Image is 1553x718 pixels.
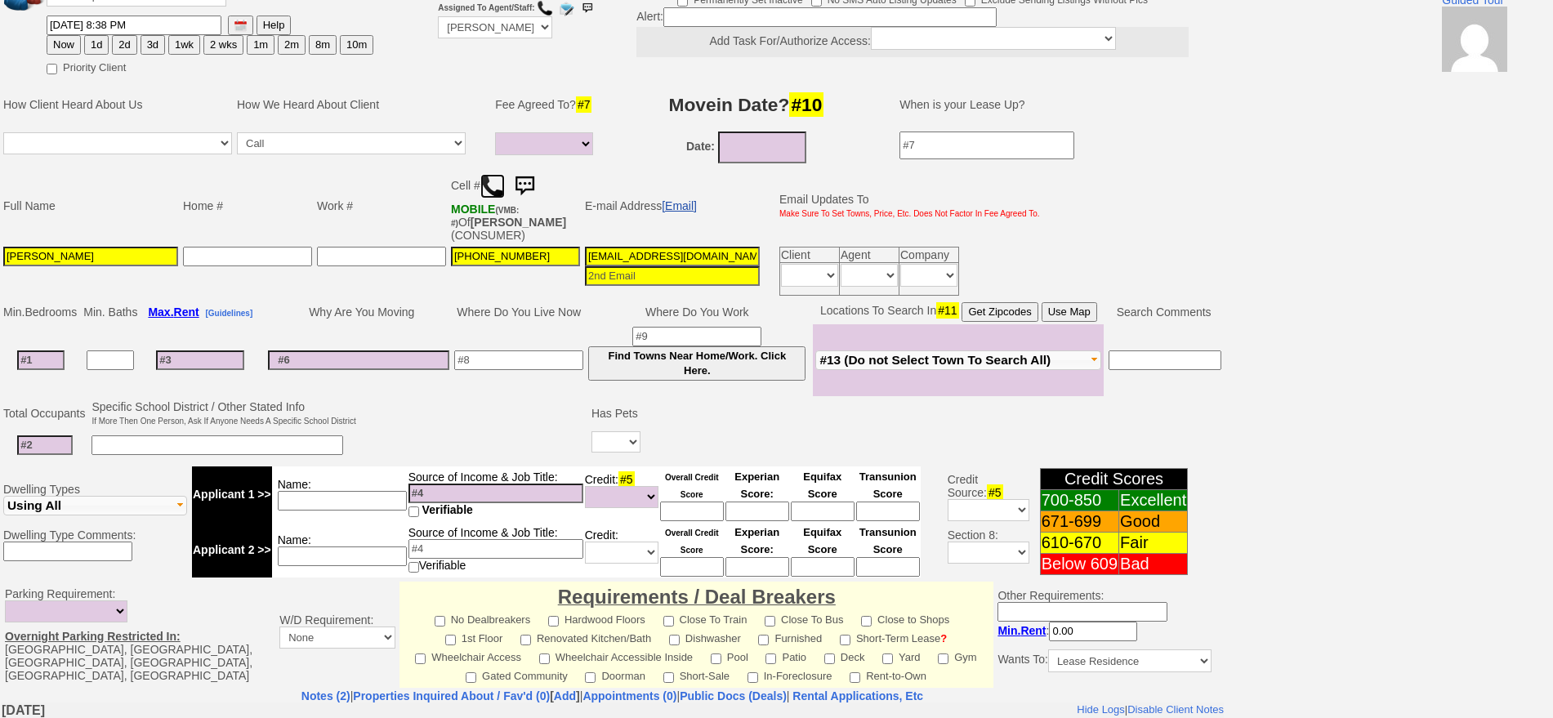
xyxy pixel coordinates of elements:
[940,632,947,644] a: ?
[205,309,252,318] b: [Guidelines]
[1040,511,1118,533] td: 671-699
[17,435,73,455] input: #2
[680,689,787,702] a: Public Docs (Deals)
[47,35,81,55] button: Now
[792,689,923,702] nobr: Rental Applications, Etc
[315,167,448,244] td: Work #
[904,38,1014,65] b: [PERSON_NAME]
[765,609,843,627] label: Close To Bus
[899,247,959,262] td: Company
[17,350,65,370] input: #1
[84,35,109,55] button: 1d
[5,630,181,643] u: Overnight Parking Restricted In:
[1125,26,1144,35] font: [ ]
[353,689,550,702] a: Properties Inquired About / Fav'd (0)
[539,653,550,664] input: Wheelchair Accessible Inside
[588,346,806,381] button: Find Towns Near Home/Work. Click Here.
[711,653,721,664] input: Pool
[758,627,822,646] label: Furnished
[266,300,452,324] td: Why Are You Moving
[234,20,247,32] img: [calendar icon]
[1,398,89,429] td: Total Occupants
[586,300,808,324] td: Where Do You Work
[454,350,583,370] input: #8
[686,140,715,153] b: Date:
[791,502,855,521] input: Ask Customer: Do You Know Your Equifax Credit Score
[780,247,840,262] td: Client
[765,653,776,664] input: Patio
[1442,7,1507,72] img: 76c8c7e7973db272d9dd38dcf70d1bbe
[1127,1,1223,13] a: Disable Client Notes
[725,557,789,577] input: Ask Customer: Do You Know Your Experian Credit Score
[91,417,355,426] font: If More Then One Person, Ask If Anyone Needs A Specific School District
[1,1,53,25] b: [DATE]
[1,689,1224,702] center: | | | |
[1165,26,1193,35] font: [ ]
[340,35,373,55] button: 10m
[636,27,1189,57] center: Add Task For/Authorize Access:
[819,353,1051,367] span: #13 (Do not Select Town To Search All)
[268,350,449,370] input: #6
[435,616,445,627] input: No Dealbreakers
[803,526,841,555] font: Equifax Score
[452,300,586,324] td: Where Do You Live Now
[1104,300,1224,324] td: Search Comments
[997,653,1211,666] nobr: Wants To:
[108,57,175,71] b: Full Name:
[1,167,181,244] td: Full Name
[662,199,697,212] a: [Email]
[448,167,582,244] td: Cell # Of (CONSUMER)
[576,96,592,113] span: #7
[1042,302,1097,322] button: Use Map
[451,203,519,229] b: T-Mobile USA, Inc.
[840,635,850,645] input: Short-Term Lease?
[1167,26,1191,35] a: Delete
[108,87,152,100] b: Status:
[1119,554,1188,575] td: Bad
[660,557,724,577] input: Ask Customer: Do You Know Your Overall Credit Score
[1040,469,1188,490] td: Credit Scores
[108,72,180,86] b: Cell Phone:
[765,646,806,665] label: Patio
[850,672,860,683] input: Rent-to-Own
[493,80,600,129] td: Fee Agreed To?
[422,503,473,516] span: Verifiable
[1,80,234,129] td: How Client Heard About Us
[711,646,748,665] label: Pool
[936,302,958,319] span: #11
[1040,533,1118,554] td: 610-670
[205,305,252,319] a: [Guidelines]
[824,653,835,664] input: Deck
[108,116,203,130] b: Email Address:
[1,582,275,688] td: Parking Requirement: [GEOGRAPHIC_DATA], [GEOGRAPHIC_DATA], [GEOGRAPHIC_DATA], [GEOGRAPHIC_DATA], ...
[466,672,476,683] input: Gated Community
[589,398,643,429] td: Has Pets
[520,627,651,646] label: Renovated Kitchen/Bath
[618,471,635,488] span: #5
[882,653,893,664] input: Yard
[272,466,408,522] td: Name:
[923,464,1032,580] td: Credit Source: Section 8:
[548,616,559,627] input: Hardwood Floors
[1119,490,1188,511] td: Excellent
[539,646,693,665] label: Wheelchair Accessible Inside
[272,522,408,578] td: Name:
[758,635,769,645] input: Furnished
[438,3,534,12] b: Assigned To Agent/Staff:
[663,609,747,627] label: Close To Train
[663,616,674,627] input: Close To Train
[779,209,1040,218] font: Make Sure To Set Towns, Price, Etc. Does Not Factor In Fee Agreed To.
[451,203,495,216] font: MOBILE
[987,484,1003,501] span: #5
[81,300,140,324] td: Min. Baths
[904,42,961,51] b: Performed By:
[451,206,519,228] font: (VMB: #)
[997,624,1046,637] b: Min.
[415,653,426,664] input: Wheelchair Access
[309,35,337,55] button: 8m
[181,167,315,244] td: Home #
[1,16,53,25] font: 12 hours Ago
[554,689,576,702] a: Add
[1020,624,1046,637] span: Rent
[508,170,541,203] img: sms.png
